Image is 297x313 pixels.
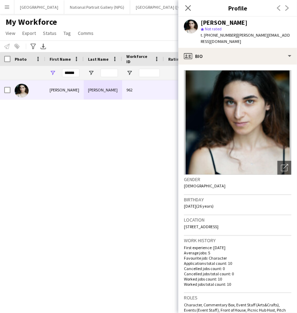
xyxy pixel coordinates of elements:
[139,69,160,77] input: Workforce ID Filter Input
[184,261,291,266] p: Applications total count: 10
[88,70,94,76] button: Open Filter Menu
[184,237,291,244] h3: Work history
[277,161,291,175] div: Open photos pop-in
[184,276,291,282] p: Worked jobs count: 10
[78,30,94,36] span: Comms
[64,0,130,14] button: National Portrait Gallery (NPG)
[184,196,291,203] h3: Birthday
[15,57,27,62] span: Photo
[184,203,214,209] span: [DATE] (26 years)
[75,29,96,38] a: Comms
[15,84,29,98] img: Pauline Marion
[61,29,74,38] a: Tag
[101,69,118,77] input: Last Name Filter Input
[40,29,59,38] a: Status
[184,245,291,250] p: First experience: [DATE]
[184,255,291,261] p: Favourite job: Character
[88,57,109,62] span: Last Name
[22,30,36,36] span: Export
[201,20,247,26] div: [PERSON_NAME]
[45,80,84,99] div: [PERSON_NAME]
[39,42,47,51] app-action-btn: Export XLSX
[168,57,181,62] span: Rating
[184,266,291,271] p: Cancelled jobs count: 0
[122,80,164,99] div: 962
[184,217,291,223] h3: Location
[6,17,57,27] span: My Workforce
[6,30,15,36] span: View
[184,176,291,182] h3: Gender
[130,0,222,14] button: [GEOGRAPHIC_DATA] ([GEOGRAPHIC_DATA])
[64,30,71,36] span: Tag
[184,183,225,188] span: [DEMOGRAPHIC_DATA]
[84,80,122,99] div: [PERSON_NAME]
[29,42,37,51] app-action-btn: Advanced filters
[184,70,291,175] img: Crew avatar or photo
[3,29,18,38] a: View
[50,57,71,62] span: First Name
[62,69,80,77] input: First Name Filter Input
[50,70,56,76] button: Open Filter Menu
[178,48,297,65] div: Bio
[184,250,291,255] p: Average jobs: 5
[178,3,297,13] h3: Profile
[184,282,291,287] p: Worked jobs total count: 10
[184,295,291,301] h3: Roles
[126,70,133,76] button: Open Filter Menu
[14,0,64,14] button: [GEOGRAPHIC_DATA]
[201,32,237,38] span: t. [PHONE_NUMBER]
[43,30,57,36] span: Status
[126,54,151,64] span: Workforce ID
[184,224,218,229] span: [STREET_ADDRESS]
[20,29,39,38] a: Export
[205,26,222,31] span: Not rated
[201,32,290,44] span: | [PERSON_NAME][EMAIL_ADDRESS][DOMAIN_NAME]
[184,271,291,276] p: Cancelled jobs total count: 0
